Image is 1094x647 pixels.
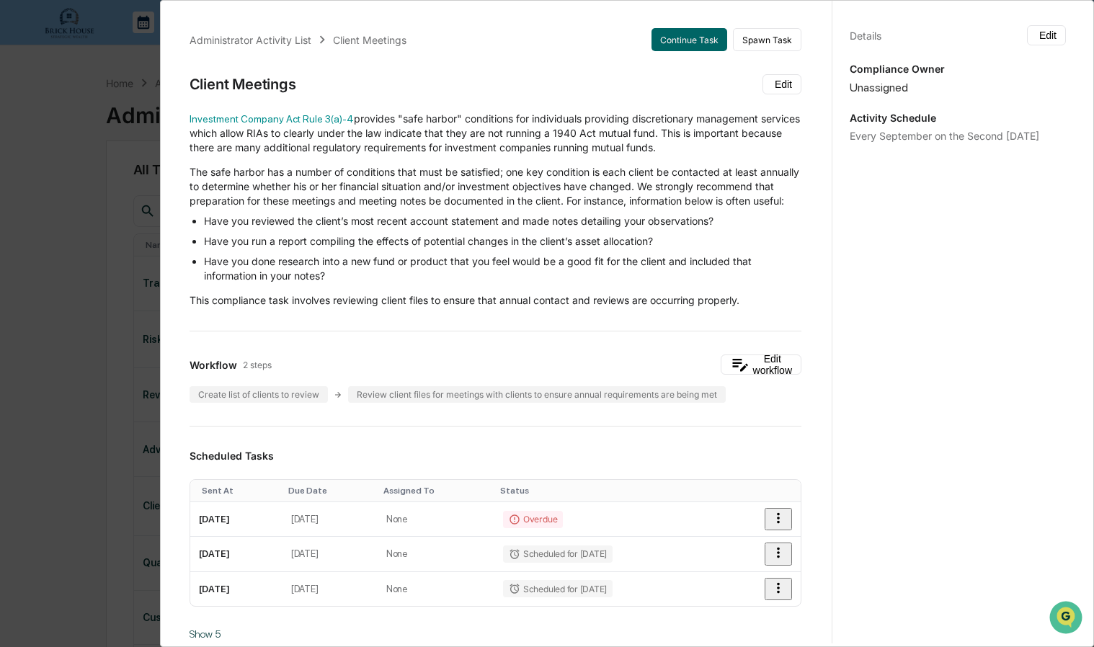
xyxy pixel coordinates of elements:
[102,356,174,367] a: Powered byPylon
[850,30,881,42] div: Details
[14,30,262,53] p: How can we help?
[850,81,1066,94] div: Unassigned
[190,450,801,462] h3: Scheduled Tasks
[104,295,116,307] div: 🗄️
[223,156,262,174] button: See all
[333,34,406,46] div: Client Meetings
[733,28,801,51] button: Spawn Task
[120,234,125,246] span: •
[503,545,613,563] div: Scheduled for [DATE]
[30,110,56,135] img: 4531339965365_218c74b014194aa58b9b_72.jpg
[9,288,99,314] a: 🖐️Preclearance
[245,114,262,131] button: Start new chat
[204,234,801,249] li: Have you run a report compiling the effects of potential changes in the client’s asset allocation?
[190,502,283,537] td: [DATE]
[202,486,277,496] div: Toggle SortBy
[190,165,801,208] p: The safe harbor has a number of conditions that must be satisfied; one key condition is each clie...
[283,537,378,571] td: [DATE]
[143,357,174,367] span: Pylon
[190,537,283,571] td: [DATE]
[1027,25,1066,45] button: Edit
[190,628,290,640] div: Show 5
[128,195,157,207] span: [DATE]
[283,572,378,606] td: [DATE]
[190,34,311,46] div: Administrator Activity List
[14,182,37,205] img: Robert Macaulay
[29,294,93,308] span: Preclearance
[45,234,117,246] span: [PERSON_NAME]
[190,112,801,155] p: provides "safe harbor" conditions for individuals providing discretionary management services whi...
[9,316,97,342] a: 🔎Data Lookup
[119,294,179,308] span: Attestations
[204,254,801,283] li: Have you done research into a new fund or product that you feel would be a good fit for the clien...
[762,74,801,94] button: Edit
[378,537,494,571] td: None
[99,288,184,314] a: 🗄️Attestations
[14,295,26,307] div: 🖐️
[383,486,489,496] div: Toggle SortBy
[850,63,1066,75] p: Compliance Owner
[721,354,801,375] button: Edit workflow
[29,321,91,336] span: Data Lookup
[1048,599,1087,638] iframe: Open customer support
[14,159,97,171] div: Past conversations
[14,220,37,244] img: Robert Macaulay
[14,110,40,135] img: 1746055101610-c473b297-6a78-478c-a979-82029cc54cd1
[190,386,328,403] div: Create list of clients to review
[204,214,801,228] li: Have you reviewed the client’s most recent account statement and made notes detailing your observ...
[65,124,198,135] div: We're available if you need us!
[45,195,117,207] span: [PERSON_NAME]
[190,76,296,93] div: Client Meetings
[128,234,157,246] span: [DATE]
[651,28,727,51] button: Continue Task
[503,511,563,528] div: Overdue
[120,195,125,207] span: •
[288,486,372,496] div: Toggle SortBy
[378,572,494,606] td: None
[348,386,726,403] div: Review client files for meetings with clients to ensure annual requirements are being met
[65,110,236,124] div: Start new chat
[190,293,801,308] p: This compliance task involves reviewing client files to ensure that annual contact and reviews ar...
[190,572,283,606] td: [DATE]
[243,360,272,370] span: 2 steps
[378,502,494,537] td: None
[850,130,1066,142] div: Every September on the Second [DATE]
[283,502,378,537] td: [DATE]
[850,112,1066,124] p: Activity Schedule
[503,580,613,597] div: Scheduled for [DATE]
[14,323,26,334] div: 🔎
[190,359,237,371] span: Workflow
[500,486,715,496] div: Toggle SortBy
[190,113,354,125] a: Investment Company Act Rule 3(a)-4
